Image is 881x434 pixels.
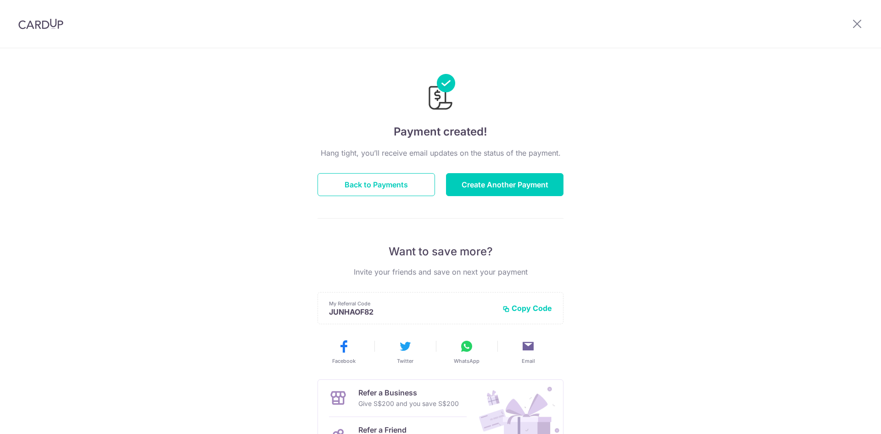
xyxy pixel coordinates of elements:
[318,244,563,259] p: Want to save more?
[318,173,435,196] button: Back to Payments
[329,307,495,316] p: JUNHAOF82
[454,357,480,365] span: WhatsApp
[522,357,535,365] span: Email
[440,339,494,365] button: WhatsApp
[329,300,495,307] p: My Referral Code
[318,266,563,277] p: Invite your friends and save on next your payment
[317,339,371,365] button: Facebook
[426,74,455,113] img: Payments
[358,398,459,409] p: Give S$200 and you save S$200
[446,173,563,196] button: Create Another Payment
[18,18,63,29] img: CardUp
[318,124,563,140] h4: Payment created!
[318,147,563,158] p: Hang tight, you’ll receive email updates on the status of the payment.
[378,339,432,365] button: Twitter
[358,387,459,398] p: Refer a Business
[397,357,413,365] span: Twitter
[332,357,356,365] span: Facebook
[822,406,872,429] iframe: Opens a widget where you can find more information
[502,304,552,313] button: Copy Code
[501,339,555,365] button: Email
